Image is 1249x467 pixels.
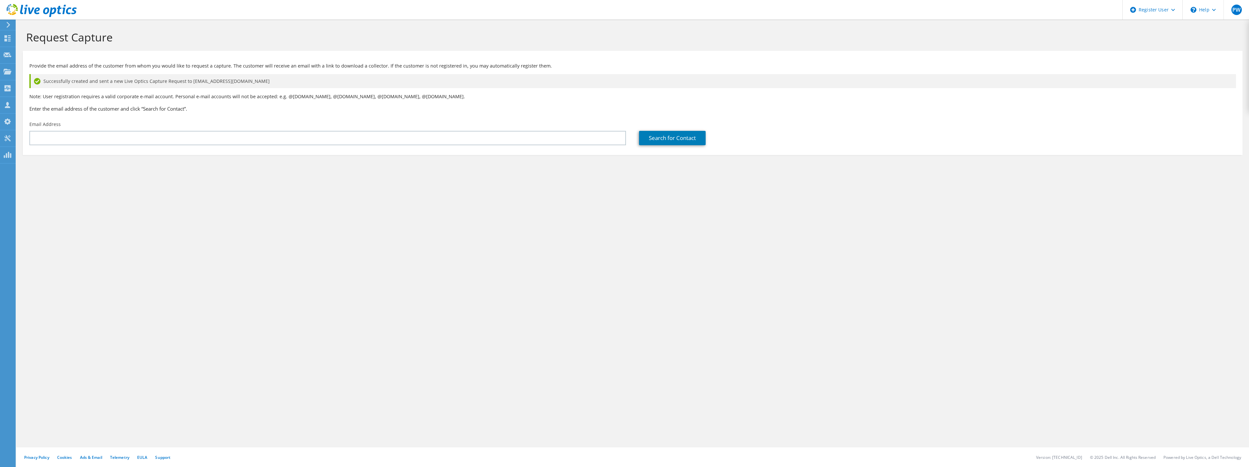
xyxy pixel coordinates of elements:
[110,455,129,460] a: Telemetry
[26,30,1236,44] h1: Request Capture
[1090,455,1156,460] li: © 2025 Dell Inc. All Rights Reserved
[1036,455,1082,460] li: Version: [TECHNICAL_ID]
[29,62,1236,70] p: Provide the email address of the customer from whom you would like to request a capture. The cust...
[137,455,147,460] a: EULA
[155,455,170,460] a: Support
[80,455,102,460] a: Ads & Email
[29,93,1236,100] p: Note: User registration requires a valid corporate e-mail account. Personal e-mail accounts will ...
[24,455,49,460] a: Privacy Policy
[29,105,1236,112] h3: Enter the email address of the customer and click “Search for Contact”.
[1231,5,1242,15] span: PW
[1191,7,1196,13] svg: \n
[57,455,72,460] a: Cookies
[43,78,270,85] span: Successfully created and sent a new Live Optics Capture Request to [EMAIL_ADDRESS][DOMAIN_NAME]
[29,121,61,128] label: Email Address
[1163,455,1241,460] li: Powered by Live Optics, a Dell Technology
[639,131,706,145] a: Search for Contact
